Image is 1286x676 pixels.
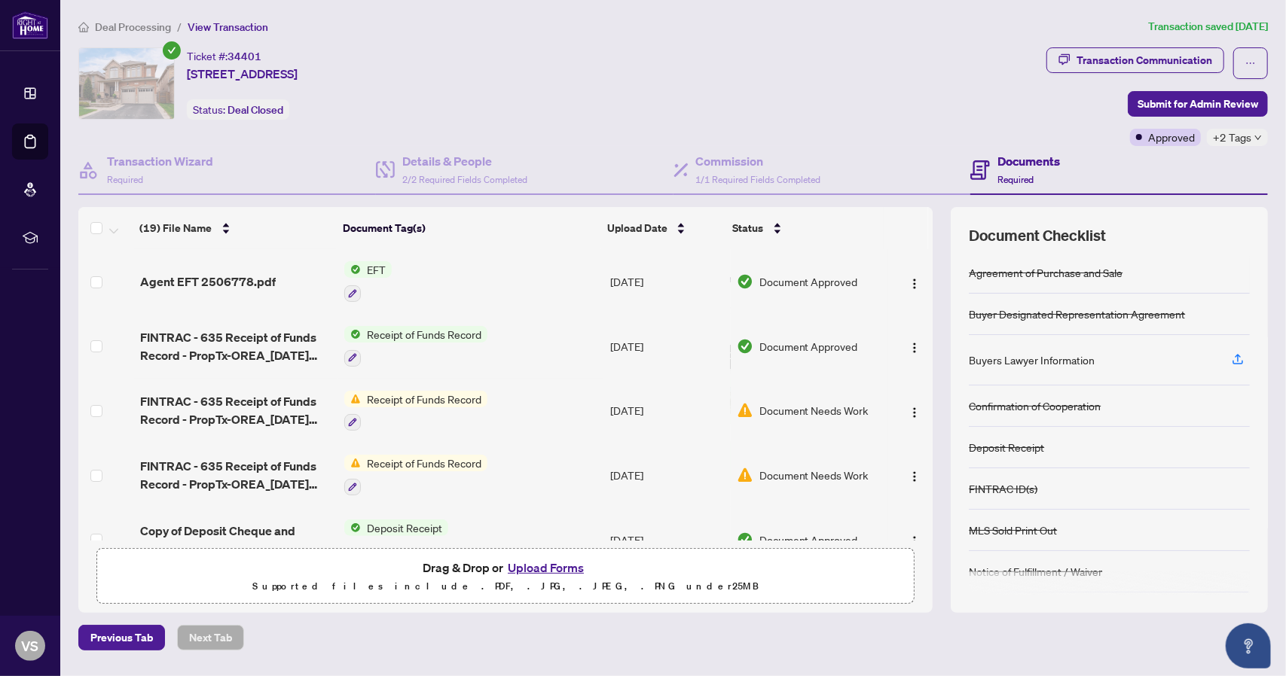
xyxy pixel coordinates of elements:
h4: Documents [997,152,1060,170]
span: 34401 [228,50,261,63]
img: Status Icon [344,391,361,407]
button: Logo [903,528,927,552]
img: Logo [909,407,921,419]
div: Agreement of Purchase and Sale [969,264,1123,281]
img: Document Status [737,338,753,355]
div: FINTRAC ID(s) [969,480,1037,497]
span: home [78,22,89,32]
span: +2 Tags [1213,129,1251,146]
button: Logo [903,398,927,422]
button: Logo [903,463,927,487]
span: 2/2 Required Fields Completed [402,174,527,185]
span: FINTRAC - 635 Receipt of Funds Record - PropTx-OREA_[DATE] 15_39_28.pdf [140,457,332,493]
span: down [1254,134,1262,142]
td: [DATE] [604,249,730,314]
div: Buyer Designated Representation Agreement [969,306,1185,322]
span: Deal Processing [95,20,171,34]
span: [STREET_ADDRESS] [187,65,298,83]
button: Submit for Admin Review [1128,91,1268,117]
button: Logo [903,269,927,294]
button: Status IconReceipt of Funds Record [344,455,487,495]
span: Approved [1148,129,1195,145]
img: logo [12,11,48,39]
span: Document Needs Work [759,402,869,419]
td: [DATE] [604,379,730,443]
img: IMG-W12131794_1.jpg [79,48,174,119]
span: EFT [361,261,392,278]
span: Deal Closed [228,103,283,117]
button: Upload Forms [503,558,588,577]
img: Document Status [737,467,753,483]
h4: Commission [696,152,821,170]
span: View Transaction [188,20,268,34]
div: Notice of Fulfillment / Waiver [969,563,1102,580]
span: Submit for Admin Review [1138,92,1258,116]
img: Document Status [737,531,753,548]
div: Transaction Communication [1077,48,1212,72]
span: Document Checklist [969,225,1106,246]
div: Buyers Lawyer Information [969,352,1095,368]
img: Status Icon [344,455,361,471]
button: Previous Tab [78,625,165,650]
div: Status: [187,99,289,120]
h4: Transaction Wizard [107,152,213,170]
span: Document Approved [759,273,858,290]
button: Logo [903,334,927,358]
span: check-circle [163,41,181,59]
span: Copy of Deposit Cheque and Receipt - 2309 Thruxton Dr.pdf [140,522,332,558]
th: (19) File Name [134,207,338,249]
span: Previous Tab [90,626,153,650]
img: Status Icon [344,261,361,278]
td: [DATE] [604,314,730,379]
span: VS [22,635,39,656]
button: Status IconEFT [344,261,392,302]
article: Transaction saved [DATE] [1148,18,1268,35]
div: Confirmation of Cooperation [969,397,1101,414]
span: Document Approved [759,531,858,548]
button: Status IconDeposit Receipt [344,519,496,560]
span: Receipt of Funds Record [361,326,487,343]
img: Status Icon [344,519,361,536]
td: [DATE] [604,443,730,507]
span: Required [997,174,1034,185]
div: MLS Sold Print Out [969,522,1057,538]
span: Status [733,220,764,236]
img: Status Icon [344,326,361,343]
h4: Details & People [402,152,527,170]
span: (19) File Name [140,220,212,236]
img: Logo [909,535,921,547]
img: Document Status [737,273,753,290]
button: Transaction Communication [1046,47,1224,73]
span: Document Needs Work [759,467,869,483]
span: FINTRAC - 635 Receipt of Funds Record - PropTx-OREA_[DATE] 17_55_47.pdf [140,328,332,364]
button: Next Tab [177,625,244,650]
span: Drag & Drop or [423,558,588,577]
div: Ticket #: [187,47,261,65]
span: ellipsis [1245,58,1256,69]
span: Receipt of Funds Record [361,455,487,471]
th: Status [727,207,884,249]
span: Deposit Receipt [361,519,448,536]
th: Upload Date [601,207,727,249]
th: Document Tag(s) [337,207,601,249]
img: Document Status [737,402,753,419]
span: Agent EFT 2506778.pdf [140,273,276,291]
button: Open asap [1226,623,1271,668]
span: Upload Date [607,220,667,236]
span: Drag & Drop orUpload FormsSupported files include .PDF, .JPG, .JPEG, .PNG under25MB [97,549,914,604]
button: Status IconReceipt of Funds Record [344,391,487,431]
td: [DATE] [604,507,730,572]
span: Required [107,174,143,185]
img: Logo [909,342,921,354]
img: Logo [909,470,921,483]
p: Supported files include .PDF, .JPG, .JPEG, .PNG under 25 MB [106,577,905,595]
span: FINTRAC - 635 Receipt of Funds Record - PropTx-OREA_[DATE] 18_42_53.pdf [140,392,332,428]
span: 1/1 Required Fields Completed [696,174,821,185]
img: Logo [909,278,921,290]
span: Receipt of Funds Record [361,391,487,407]
li: / [177,18,182,35]
div: Deposit Receipt [969,439,1044,455]
button: Status IconReceipt of Funds Record [344,326,487,367]
span: Document Approved [759,338,858,355]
